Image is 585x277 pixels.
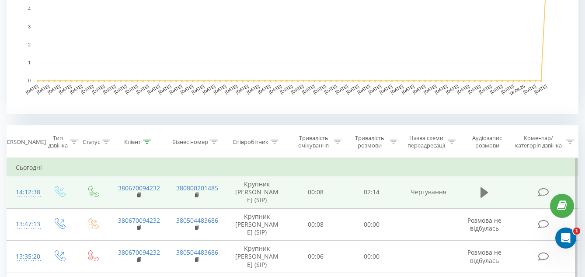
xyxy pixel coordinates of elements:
text: [DATE] [522,84,537,95]
text: 3 [28,25,31,29]
text: [DATE] [157,84,172,95]
text: 2 [28,42,31,47]
div: Бізнес номер [172,138,208,146]
text: [DATE] [25,84,39,95]
a: 380670094232 [118,216,160,224]
text: [DATE] [412,84,426,95]
text: [DATE] [357,84,371,95]
text: [DATE] [213,84,227,95]
text: 18.08.25 [508,84,526,96]
text: [DATE] [36,84,50,95]
text: [DATE] [301,84,316,95]
text: [DATE] [268,84,282,95]
text: [DATE] [47,84,61,95]
text: [DATE] [146,84,161,95]
td: 00:00 [344,208,400,241]
text: [DATE] [290,84,305,95]
div: Клієнт [124,138,141,146]
td: Крупник [PERSON_NAME] (SIP) [226,208,288,241]
div: 13:47:13 [16,216,34,233]
text: 0 [28,78,31,83]
span: 1 [573,228,580,235]
text: [DATE] [423,84,437,95]
div: Співробітник [233,138,268,146]
text: [DATE] [489,84,504,95]
text: [DATE] [467,84,481,95]
text: [DATE] [69,84,84,95]
span: Розмова не відбулась [467,248,501,264]
text: [DATE] [379,84,393,95]
text: [DATE] [445,84,460,95]
text: [DATE] [136,84,150,95]
td: Сьогодні [7,159,578,176]
td: 00:08 [288,208,344,241]
text: [DATE] [368,84,382,95]
div: 13:35:20 [16,248,34,265]
text: 1 [28,60,31,65]
text: [DATE] [500,84,515,95]
text: [DATE] [334,84,349,95]
td: 00:08 [288,176,344,209]
text: [DATE] [202,84,216,95]
a: 380670094232 [118,248,160,256]
a: 380504483686 [176,248,218,256]
text: [DATE] [246,84,261,95]
text: [DATE] [478,84,493,95]
a: 380504483686 [176,216,218,224]
div: Тип дзвінка [48,134,68,149]
text: [DATE] [58,84,73,95]
text: [DATE] [456,84,470,95]
text: [DATE] [235,84,249,95]
td: 00:06 [288,241,344,273]
text: [DATE] [91,84,106,95]
text: [DATE] [345,84,360,95]
div: Коментар/категорія дзвінка [513,134,564,149]
td: Крупник [PERSON_NAME] (SIP) [226,176,288,209]
td: 02:14 [344,176,400,209]
div: Аудіозапис розмови [466,134,509,149]
text: [DATE] [102,84,117,95]
span: Розмова не відбулась [467,216,501,232]
text: [DATE] [124,84,139,95]
text: [DATE] [180,84,194,95]
text: [DATE] [279,84,293,95]
a: 380800201485 [176,184,218,192]
td: Крупник [PERSON_NAME] (SIP) [226,241,288,273]
div: 14:12:38 [16,184,34,201]
div: Тривалість розмови [352,134,387,149]
text: [DATE] [533,84,548,95]
td: 00:00 [344,241,400,273]
text: [DATE] [224,84,238,95]
text: [DATE] [80,84,94,95]
text: [DATE] [390,84,404,95]
a: 380670094232 [118,184,160,192]
td: Чергування [400,176,458,209]
text: [DATE] [401,84,415,95]
div: [PERSON_NAME] [2,138,46,146]
text: [DATE] [257,84,272,95]
text: [DATE] [169,84,183,95]
text: [DATE] [434,84,449,95]
text: [DATE] [113,84,128,95]
text: 4 [28,7,31,11]
text: [DATE] [324,84,338,95]
div: Назва схеми переадресації [407,134,446,149]
div: Статус [83,138,100,146]
div: Тривалість очікування [296,134,332,149]
text: [DATE] [312,84,327,95]
text: [DATE] [191,84,205,95]
iframe: Intercom live chat [555,228,576,249]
